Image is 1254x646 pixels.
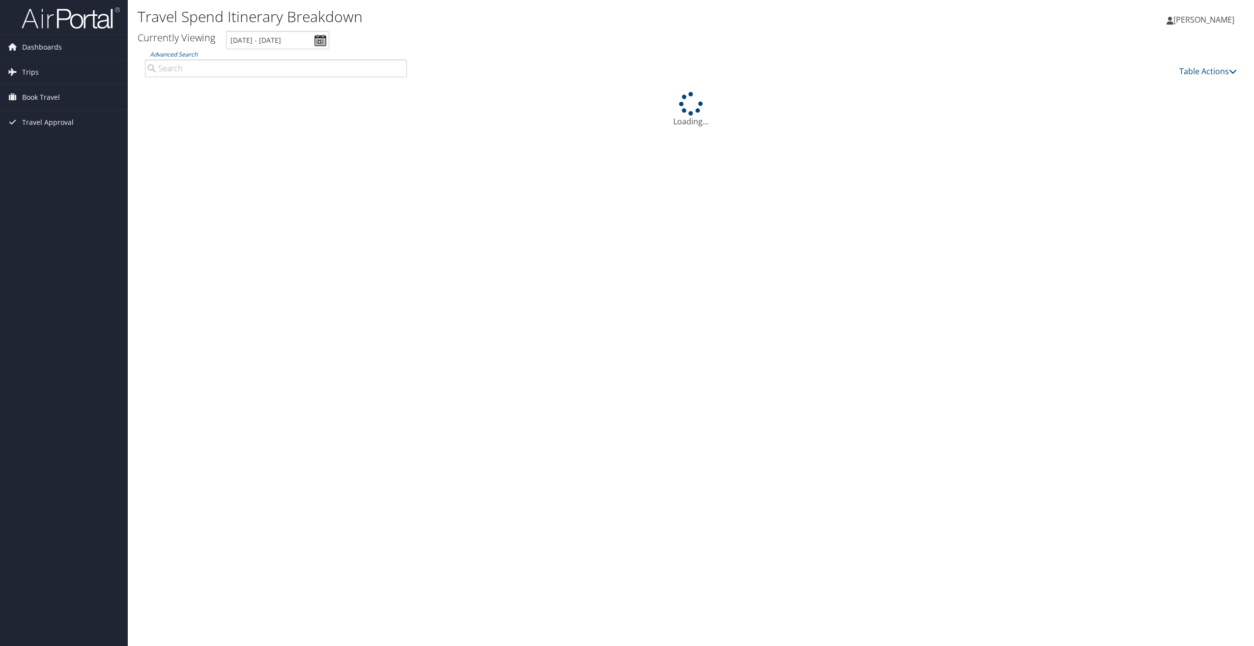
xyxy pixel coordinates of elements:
span: Trips [22,60,39,85]
div: Loading... [138,92,1244,127]
input: [DATE] - [DATE] [226,31,329,49]
span: [PERSON_NAME] [1173,14,1234,25]
img: airportal-logo.png [22,6,120,29]
input: Advanced Search [145,59,407,77]
h3: Currently Viewing [138,31,215,44]
h1: Travel Spend Itinerary Breakdown [138,6,875,27]
a: [PERSON_NAME] [1167,5,1244,34]
a: Table Actions [1179,66,1237,77]
span: Book Travel [22,85,60,110]
span: Dashboards [22,35,62,59]
span: Travel Approval [22,110,74,135]
a: Advanced Search [150,50,198,59]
